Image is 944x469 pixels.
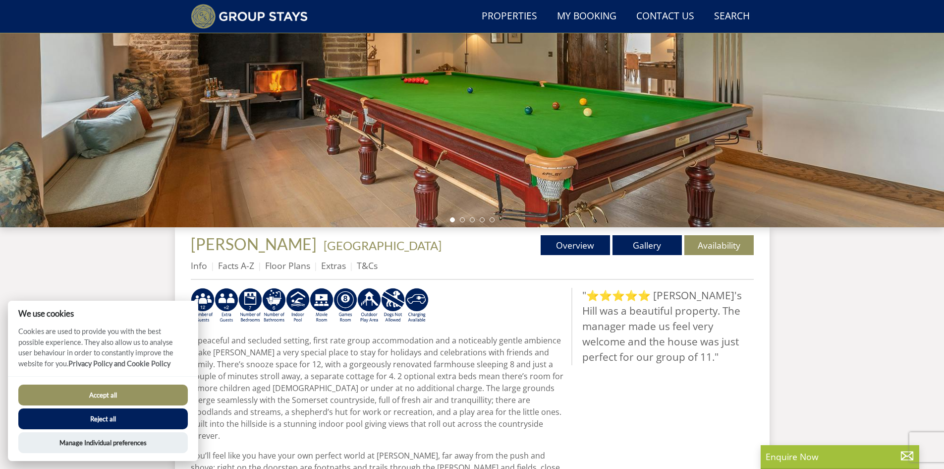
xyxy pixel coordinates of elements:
p: A peaceful and secluded setting, first rate group accommodation and a noticeably gentle ambience ... [191,335,563,442]
img: AD_4nXf5HeMvqMpcZ0fO9nf7YF2EIlv0l3oTPRmiQvOQ93g4dO1Y4zXKGJcBE5M2T8mhAf-smX-gudfzQQnK9-uH4PEbWu2YP... [310,288,333,324]
img: AD_4nXfjdDqPkGBf7Vpi6H87bmAUe5GYCbodrAbU4sf37YN55BCjSXGx5ZgBV7Vb9EJZsXiNVuyAiuJUB3WVt-w9eJ0vaBcHg... [357,288,381,324]
a: Floor Plans [265,260,310,271]
a: Gallery [612,235,682,255]
a: [GEOGRAPHIC_DATA] [324,238,442,253]
img: Group Stays [191,4,308,29]
p: Enquire Now [766,450,914,463]
blockquote: "⭐⭐⭐⭐⭐ [PERSON_NAME]'s Hill was a beautiful property. The manager made us feel very welcome and t... [571,288,754,365]
span: [PERSON_NAME] [191,234,317,254]
img: AD_4nXdtMqFLQeNd5SD_yg5mtFB1sUCemmLv_z8hISZZtoESff8uqprI2Ap3l0Pe6G3wogWlQaPaciGoyoSy1epxtlSaMm8_H... [381,288,405,324]
a: Info [191,260,207,271]
img: AD_4nXeyNBIiEViFqGkFxeZn-WxmRvSobfXIejYCAwY7p4slR9Pvv7uWB8BWWl9Rip2DDgSCjKzq0W1yXMRj2G_chnVa9wg_L... [191,288,215,324]
img: AD_4nXeP6WuvG491uY6i5ZIMhzz1N248Ei-RkDHdxvvjTdyF2JXhbvvI0BrTCyeHgyWBEg8oAgd1TvFQIsSlzYPCTB7K21VoI... [215,288,238,324]
a: Availability [684,235,754,255]
a: T&Cs [357,260,378,271]
a: Search [710,5,754,28]
img: AD_4nXdUEjdWxyJEXfF2QMxcnH9-q5XOFeM-cCBkt-KsCkJ9oHmM7j7w2lDMJpoznjTsqM7kKDtmmF2O_bpEel9pzSv0KunaC... [238,288,262,324]
a: [PERSON_NAME] [191,234,320,254]
button: Reject all [18,408,188,429]
a: Overview [541,235,610,255]
img: AD_4nXdrZMsjcYNLGsKuA84hRzvIbesVCpXJ0qqnwZoX5ch9Zjv73tWe4fnFRs2gJ9dSiUubhZXckSJX_mqrZBmYExREIfryF... [333,288,357,324]
a: Extras [321,260,346,271]
a: Facts A-Z [218,260,254,271]
h2: We use cookies [8,309,198,318]
img: AD_4nXdmwCQHKAiIjYDk_1Dhq-AxX3fyYPYaVgX942qJE-Y7he54gqc0ybrIGUg6Qr_QjHGl2FltMhH_4pZtc0qV7daYRc31h... [262,288,286,324]
button: Accept all [18,385,188,405]
a: My Booking [553,5,620,28]
span: - [320,238,442,253]
p: Cookies are used to provide you with the best possible experience. They also allow us to analyse ... [8,326,198,376]
img: AD_4nXei2dp4L7_L8OvME76Xy1PUX32_NMHbHVSts-g-ZAVb8bILrMcUKZI2vRNdEqfWP017x6NFeUMZMqnp0JYknAB97-jDN... [286,288,310,324]
a: Privacy Policy and Cookie Policy [68,359,170,368]
a: Contact Us [632,5,698,28]
a: Properties [478,5,541,28]
button: Manage Individual preferences [18,432,188,453]
img: AD_4nXcnT2OPG21WxYUhsl9q61n1KejP7Pk9ESVM9x9VetD-X_UXXoxAKaMRZGYNcSGiAsmGyKm0QlThER1osyFXNLmuYOVBV... [405,288,429,324]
